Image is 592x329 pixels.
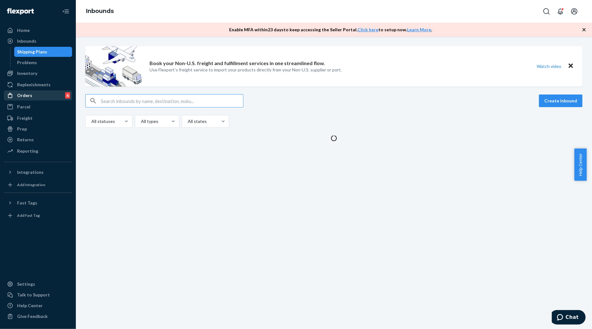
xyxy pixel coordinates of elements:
a: Freight [4,113,72,123]
a: Orders6 [4,90,72,101]
div: Add Fast Tag [17,213,40,218]
div: Settings [17,281,35,287]
div: Replenishments [17,82,51,88]
button: Open account menu [568,5,581,18]
a: Add Fast Tag [4,210,72,221]
a: Shipping Plans [14,47,72,57]
a: Help Center [4,301,72,311]
a: Inventory [4,68,72,78]
img: Flexport logo [7,8,34,15]
ol: breadcrumbs [81,2,119,21]
div: Prep [17,126,27,132]
div: 6 [65,92,70,99]
a: Learn More [407,27,431,32]
a: Add Integration [4,180,72,190]
button: Help Center [574,149,587,181]
button: Talk to Support [4,290,72,300]
div: Integrations [17,169,44,175]
button: Create inbound [539,94,583,107]
a: Home [4,25,72,35]
a: Replenishments [4,80,72,90]
button: Give Feedback [4,311,72,321]
div: Inventory [17,70,37,76]
a: Returns [4,135,72,145]
div: Reporting [17,148,38,154]
button: Watch video [533,62,565,71]
a: Reporting [4,146,72,156]
div: Parcel [17,104,30,110]
div: Freight [17,115,33,121]
a: Prep [4,124,72,134]
div: Returns [17,137,34,143]
iframe: Opens a widget where you can chat to one of our agents [552,310,586,326]
a: Problems [14,58,72,68]
div: Help Center [17,302,43,309]
input: All states [187,118,188,125]
button: Fast Tags [4,198,72,208]
button: Open notifications [554,5,567,18]
a: Inbounds [4,36,72,46]
a: Inbounds [86,8,114,15]
div: Home [17,27,30,34]
div: Add Integration [17,182,45,187]
div: Problems [17,59,37,66]
input: Search inbounds by name, destination, msku... [101,94,243,107]
div: Inbounds [17,38,36,44]
input: All types [140,118,141,125]
p: Book your Non-U.S. freight and fulfillment services in one streamlined flow. [150,60,325,67]
a: Click here [358,27,379,32]
div: Orders [17,92,32,99]
div: Give Feedback [17,313,48,320]
button: Close [567,62,575,71]
div: Fast Tags [17,200,37,206]
p: Use Flexport’s freight service to import your products directly from your Non-U.S. supplier or port. [150,67,342,73]
button: Close Navigation [59,5,72,18]
button: Integrations [4,167,72,177]
a: Settings [4,279,72,289]
p: Enable MFA within 23 days to keep accessing the Seller Portal. to setup now. . [229,27,432,33]
button: Open Search Box [540,5,553,18]
a: Parcel [4,102,72,112]
div: Shipping Plans [17,49,47,55]
div: Talk to Support [17,292,50,298]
